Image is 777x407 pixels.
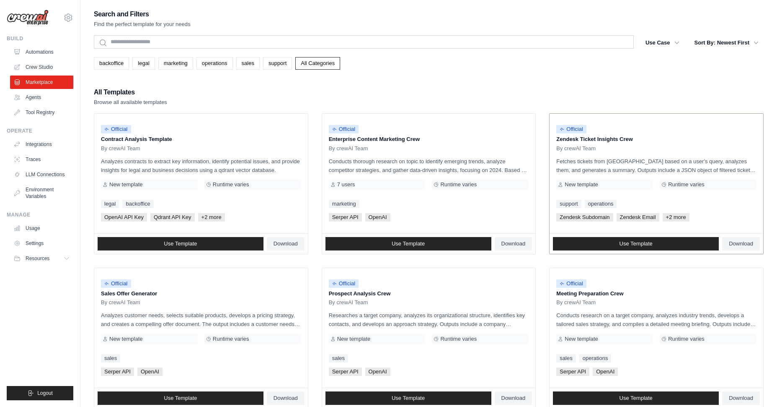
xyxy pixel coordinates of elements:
[495,237,532,250] a: Download
[101,125,131,133] span: Official
[158,57,193,70] a: marketing
[10,138,73,151] a: Integrations
[329,354,348,363] a: sales
[325,391,491,405] a: Use Template
[495,391,532,405] a: Download
[556,135,756,143] p: Zendesk Ticket Insights Crew
[10,168,73,181] a: LLM Connections
[101,157,301,175] p: Analyzes contracts to extract key information, identify potential issues, and provide insights fo...
[329,311,529,329] p: Researches a target company, analyzes its organizational structure, identifies key contacts, and ...
[556,157,756,175] p: Fetches tickets from [GEOGRAPHIC_DATA] based on a user's query, analyzes them, and generates a su...
[101,299,140,306] span: By crewAI Team
[617,213,659,222] span: Zendesk Email
[94,86,167,98] h2: All Templates
[10,153,73,166] a: Traces
[26,255,49,262] span: Resources
[329,368,362,376] span: Serper API
[722,391,760,405] a: Download
[620,240,653,247] span: Use Template
[329,279,359,288] span: Official
[556,213,613,222] span: Zendesk Subdomain
[198,213,225,222] span: +2 more
[7,35,73,42] div: Build
[101,135,301,143] p: Contract Analysis Template
[337,181,355,188] span: 7 users
[553,237,719,250] a: Use Template
[565,181,598,188] span: New template
[213,181,249,188] span: Runtime varies
[101,145,140,152] span: By crewAI Team
[7,128,73,134] div: Operate
[556,354,576,363] a: sales
[553,391,719,405] a: Use Template
[365,368,390,376] span: OpenAI
[109,336,142,342] span: New template
[565,336,598,342] span: New template
[274,240,298,247] span: Download
[722,237,760,250] a: Download
[392,240,425,247] span: Use Template
[7,10,49,26] img: Logo
[556,279,586,288] span: Official
[337,336,370,342] span: New template
[101,279,131,288] span: Official
[101,200,119,208] a: legal
[620,395,653,402] span: Use Template
[329,157,529,175] p: Conducts thorough research on topic to identify emerging trends, analyze competitor strategies, a...
[325,237,491,250] a: Use Template
[668,181,705,188] span: Runtime varies
[440,181,477,188] span: Runtime varies
[10,91,73,104] a: Agents
[329,213,362,222] span: Serper API
[94,57,129,70] a: backoffice
[556,200,581,208] a: support
[440,336,477,342] span: Runtime varies
[94,20,191,29] p: Find the perfect template for your needs
[556,311,756,329] p: Conducts research on a target company, analyzes industry trends, develops a tailored sales strate...
[101,368,134,376] span: Serper API
[10,60,73,74] a: Crew Studio
[392,395,425,402] span: Use Template
[10,106,73,119] a: Tool Registry
[329,290,529,298] p: Prospect Analysis Crew
[729,395,753,402] span: Download
[267,391,305,405] a: Download
[668,336,705,342] span: Runtime varies
[122,200,153,208] a: backoffice
[556,299,596,306] span: By crewAI Team
[593,368,618,376] span: OpenAI
[98,237,263,250] a: Use Template
[137,368,163,376] span: OpenAI
[7,386,73,400] button: Logout
[10,252,73,265] button: Resources
[196,57,233,70] a: operations
[640,35,684,50] button: Use Case
[329,145,368,152] span: By crewAI Team
[101,311,301,329] p: Analyzes customer needs, selects suitable products, develops a pricing strategy, and creates a co...
[501,395,526,402] span: Download
[213,336,249,342] span: Runtime varies
[109,181,142,188] span: New template
[10,183,73,203] a: Environment Variables
[556,368,589,376] span: Serper API
[263,57,292,70] a: support
[274,395,298,402] span: Download
[101,290,301,298] p: Sales Offer Generator
[150,213,195,222] span: Qdrant API Key
[501,240,526,247] span: Download
[329,299,368,306] span: By crewAI Team
[579,354,612,363] a: operations
[329,135,529,143] p: Enterprise Content Marketing Crew
[10,222,73,235] a: Usage
[98,391,263,405] a: Use Template
[556,145,596,152] span: By crewAI Team
[365,213,390,222] span: OpenAI
[689,35,764,50] button: Sort By: Newest First
[329,200,359,208] a: marketing
[37,390,53,397] span: Logout
[267,237,305,250] a: Download
[585,200,617,208] a: operations
[236,57,260,70] a: sales
[295,57,340,70] a: All Categories
[10,237,73,250] a: Settings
